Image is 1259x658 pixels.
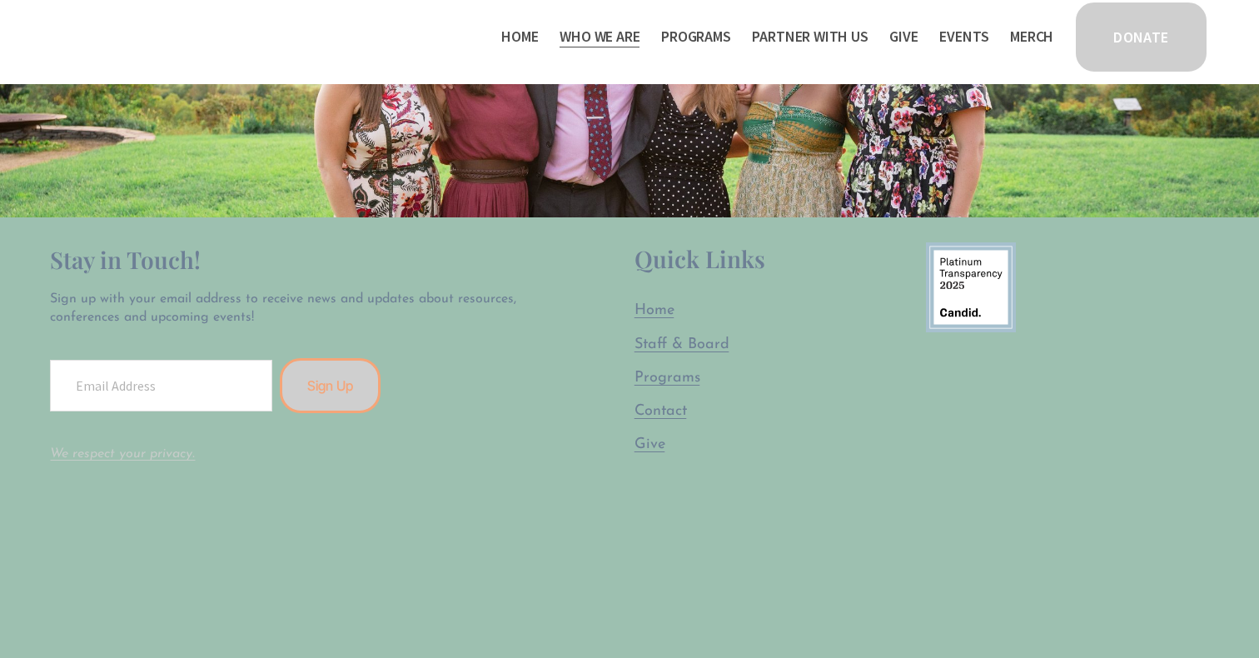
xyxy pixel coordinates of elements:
span: Staff & Board [634,337,729,352]
button: Sign Up [280,358,381,413]
input: Email Address [50,360,271,411]
a: Merch [1010,23,1053,50]
a: Home [501,23,538,50]
a: Home [634,301,674,322]
span: Contact [634,404,687,419]
img: 9878580 [926,242,1016,332]
a: Staff & Board [634,335,729,356]
a: Programs [634,368,700,389]
span: Programs [634,371,700,386]
a: folder dropdown [560,23,639,50]
span: Quick Links [634,243,765,274]
span: Home [634,303,674,318]
span: Programs [661,25,731,49]
a: Give [889,23,918,50]
span: Give [634,437,665,452]
span: Sign Up [307,377,353,394]
span: Partner With Us [752,25,868,49]
a: We respect your privacy. [50,447,195,461]
span: Who We Are [560,25,639,49]
h2: Stay in Touch! [50,242,527,277]
a: folder dropdown [752,23,868,50]
a: folder dropdown [661,23,731,50]
p: Sign up with your email address to receive news and updates about resources, conferences and upco... [50,290,527,327]
a: Give [634,435,665,456]
a: Contact [634,401,687,422]
a: Events [939,23,988,50]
